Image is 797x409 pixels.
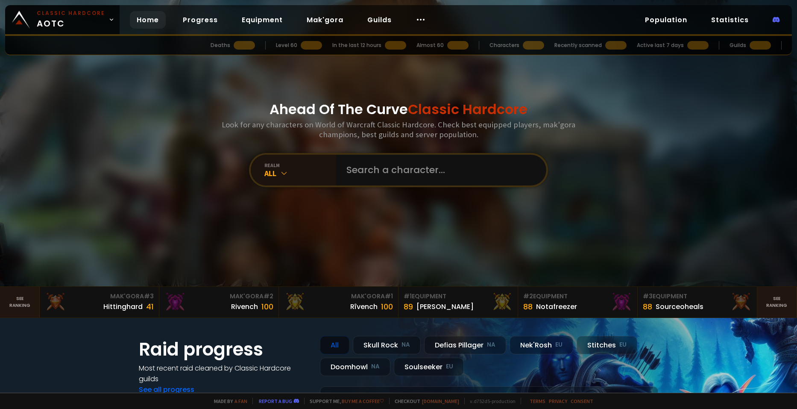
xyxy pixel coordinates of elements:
a: Report a bug [259,398,292,404]
div: Recently scanned [554,41,602,49]
a: [DOMAIN_NAME] [422,398,459,404]
span: v. d752d5 - production [464,398,516,404]
small: NA [371,362,380,371]
input: Search a character... [341,155,536,185]
div: 88 [643,301,652,312]
small: NA [401,341,410,349]
h3: Look for any characters on World of Warcraft Classic Hardcore. Check best equipped players, mak'g... [218,120,579,139]
a: Seeranking [757,287,797,318]
a: #2Equipment88Notafreezer [518,287,638,318]
div: Equipment [404,292,513,301]
a: #1Equipment89[PERSON_NAME] [398,287,518,318]
div: Defias Pillager [424,336,506,354]
div: All [320,336,349,354]
a: Statistics [704,11,756,29]
a: Buy me a coffee [342,398,384,404]
h1: Ahead Of The Curve [270,99,527,120]
div: 89 [404,301,413,312]
a: #3Equipment88Sourceoheals [638,287,757,318]
a: Terms [530,398,545,404]
span: Made by [209,398,247,404]
small: EU [555,341,563,349]
div: Mak'Gora [164,292,273,301]
a: Privacy [549,398,567,404]
div: realm [264,162,336,168]
a: Mak'Gora#3Hittinghard41 [40,287,159,318]
div: Stitches [577,336,637,354]
a: Mak'Gora#2Rivench100 [159,287,279,318]
div: Guilds [730,41,746,49]
div: 41 [146,301,154,312]
div: Sourceoheals [656,301,703,312]
a: Classic HardcoreAOTC [5,5,120,34]
small: NA [487,341,495,349]
div: 88 [523,301,533,312]
div: Rivench [231,301,258,312]
span: # 3 [643,292,653,300]
span: # 3 [144,292,154,300]
div: Almost 60 [416,41,444,49]
div: All [264,168,336,178]
a: Progress [176,11,225,29]
a: Home [130,11,166,29]
div: Equipment [523,292,632,301]
div: Mak'Gora [284,292,393,301]
div: Active last 7 days [637,41,684,49]
div: [PERSON_NAME] [416,301,474,312]
a: Consent [571,398,593,404]
div: Soulseeker [394,358,464,376]
small: Classic Hardcore [37,9,105,17]
div: 100 [381,301,393,312]
h1: Raid progress [139,336,310,363]
span: # 2 [523,292,533,300]
a: See all progress [139,385,194,394]
small: EU [446,362,453,371]
a: Population [638,11,694,29]
div: Notafreezer [536,301,577,312]
span: Support me, [304,398,384,404]
h4: Most recent raid cleaned by Classic Hardcore guilds [139,363,310,384]
div: In the last 12 hours [332,41,381,49]
a: [DATE]zgpetri on godDefias Pillager8 /90 [320,386,658,409]
span: # 2 [264,292,273,300]
div: Level 60 [276,41,297,49]
a: Mak'Gora#1Rîvench100 [279,287,398,318]
div: Nek'Rosh [510,336,573,354]
div: Characters [489,41,519,49]
span: # 1 [404,292,412,300]
div: Rîvench [350,301,378,312]
div: Skull Rock [353,336,421,354]
a: Mak'gora [300,11,350,29]
div: 100 [261,301,273,312]
div: Doomhowl [320,358,390,376]
div: Mak'Gora [45,292,154,301]
span: Classic Hardcore [408,100,527,119]
div: Equipment [643,292,752,301]
div: Hittinghard [103,301,143,312]
a: a fan [234,398,247,404]
div: Deaths [211,41,230,49]
span: AOTC [37,9,105,30]
a: Guilds [360,11,398,29]
small: EU [619,341,627,349]
a: Equipment [235,11,290,29]
span: # 1 [385,292,393,300]
span: Checkout [389,398,459,404]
